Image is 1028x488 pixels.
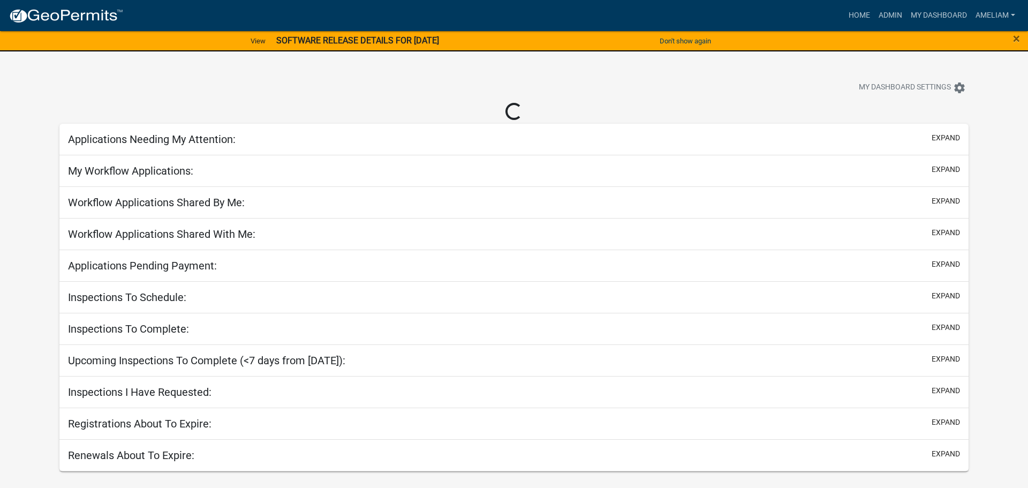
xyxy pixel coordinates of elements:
[68,228,255,241] h5: Workflow Applications Shared With Me:
[68,386,211,399] h5: Inspections I Have Requested:
[932,164,960,175] button: expand
[1013,31,1020,46] span: ×
[932,132,960,144] button: expand
[68,322,189,335] h5: Inspections To Complete:
[68,164,193,177] h5: My Workflow Applications:
[932,385,960,396] button: expand
[68,196,245,209] h5: Workflow Applications Shared By Me:
[906,5,971,26] a: My Dashboard
[68,133,236,146] h5: Applications Needing My Attention:
[874,5,906,26] a: Admin
[246,32,270,50] a: View
[859,81,951,94] span: My Dashboard Settings
[932,196,960,207] button: expand
[655,32,715,50] button: Don't show again
[932,290,960,302] button: expand
[68,449,194,462] h5: Renewals About To Expire:
[971,5,1019,26] a: AmeliaM
[932,354,960,365] button: expand
[932,448,960,460] button: expand
[1013,32,1020,45] button: Close
[932,417,960,428] button: expand
[276,35,439,46] strong: SOFTWARE RELEASE DETAILS FOR [DATE]
[68,354,345,367] h5: Upcoming Inspections To Complete (<7 days from [DATE]):
[932,322,960,333] button: expand
[932,259,960,270] button: expand
[844,5,874,26] a: Home
[932,227,960,238] button: expand
[953,81,966,94] i: settings
[68,291,186,304] h5: Inspections To Schedule:
[68,417,211,430] h5: Registrations About To Expire:
[68,259,217,272] h5: Applications Pending Payment:
[850,77,974,98] button: My Dashboard Settingssettings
